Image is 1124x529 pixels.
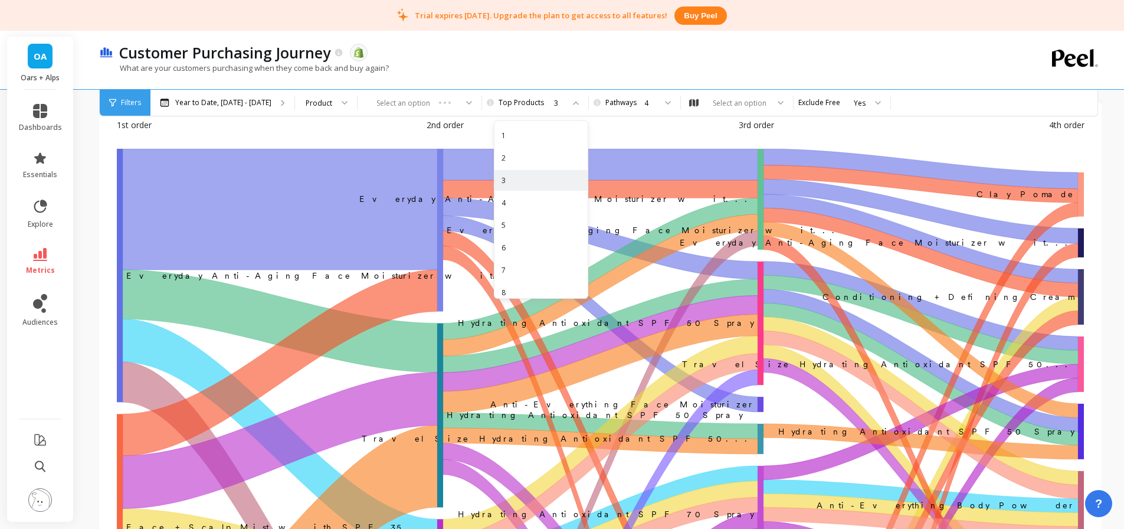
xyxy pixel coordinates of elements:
span: audiences [22,318,58,327]
img: audience_map.svg [689,99,699,107]
text: Travel Size Hydrating Antioxidant SPF 50... [682,360,1074,369]
span: metrics [26,266,55,275]
div: Select an option [711,97,768,109]
div: 4 [644,97,656,109]
img: api.shopify.svg [353,47,364,58]
div: 4 [502,197,581,208]
div: 2 [502,152,581,164]
text: Hydrating Antioxidant SPF 50 Spray [778,427,1075,436]
div: 6 [502,242,581,253]
span: explore [28,220,53,229]
text: Everyday Anti-Aging Face Moisturizer wit... [680,238,1074,247]
span: 1st order [117,119,152,131]
p: Year to Date, [DATE] - [DATE] [175,98,271,107]
div: 3 [554,97,563,109]
p: Customer Purchasing Journey [119,43,330,63]
span: ? [1095,495,1102,512]
div: Yes [854,97,866,109]
span: dashboards [19,123,62,132]
img: profile picture [28,488,52,512]
div: 5 [502,220,581,231]
div: 1 [502,130,581,141]
text: ‌Everyday Anti-Aging Face Moisturizer wit... [126,271,521,280]
img: header icon [99,47,113,58]
span: Filters [121,98,141,107]
text: ​Hydrating Antioxidant SPF 70 Spray [458,510,755,519]
text: ​Anti-Everything Face Moisturizer [490,400,754,409]
div: 3 [502,175,581,186]
span: OA [34,50,47,63]
text: ​Hydrating Antioxidant SPF 50 Spray [458,318,755,328]
span: 3rd order [739,119,774,131]
text: ​Travel Size Hydrating Antioxidant SPF 50... [362,434,754,443]
text: Everyday Anti-Aging Face Moisturizer wit... [447,226,841,235]
text: Clay Pomade [976,190,1074,199]
button: Buy peel [674,6,726,25]
text: Conditioning + Defining Cream [822,292,1074,302]
span: 2nd order [427,119,464,131]
p: Oars + Alps [19,73,62,83]
p: Trial expires [DATE]. Upgrade the plan to get access to all features! [415,10,667,21]
span: 4th order [1049,119,1084,131]
text: Anti-Everything Body Powder [817,501,1074,510]
text: ​Everyday Anti-Aging Face Moisturizer wit... [359,194,754,204]
div: 7 [502,264,581,276]
p: What are your customers purchasing when they come back and buy again? [99,63,389,73]
div: Product [306,97,332,109]
span: essentials [23,170,57,179]
text: Hydrating Antioxidant SPF 50 Spray [447,410,743,420]
button: ? [1085,490,1112,517]
div: 8 [502,287,581,298]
